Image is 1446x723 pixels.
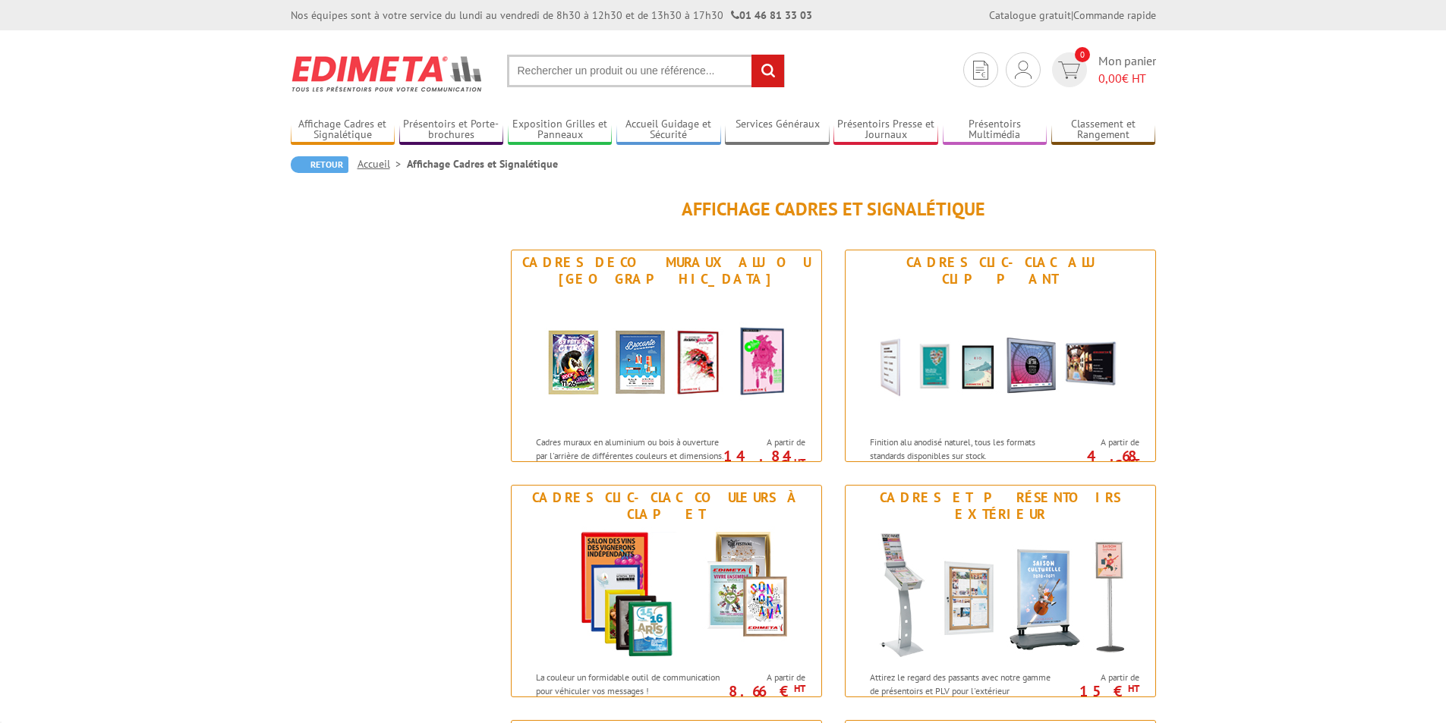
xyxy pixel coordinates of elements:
span: A partir de [728,436,805,448]
div: Cadres Clic-Clac couleurs à clapet [515,489,818,523]
a: Cadres Clic-Clac couleurs à clapet Cadres Clic-Clac couleurs à clapet La couleur un formidable ou... [511,485,822,697]
input: rechercher [751,55,784,87]
img: devis rapide [973,61,988,80]
img: devis rapide [1058,61,1080,79]
p: 8.66 € [720,687,805,696]
sup: HT [1128,456,1139,469]
sup: HT [794,456,805,469]
strong: 01 46 81 33 03 [731,8,812,22]
a: Exposition Grilles et Panneaux [508,118,613,143]
span: A partir de [1062,436,1139,448]
a: Accueil Guidage et Sécurité [616,118,721,143]
a: Retour [291,156,348,173]
span: 0 [1075,47,1090,62]
span: A partir de [728,671,805,684]
a: Cadres Clic-Clac Alu Clippant Cadres Clic-Clac Alu Clippant Finition alu anodisé naturel, tous le... [845,250,1156,462]
span: A partir de [1062,671,1139,684]
img: Edimeta [291,46,484,102]
img: Cadres Clic-Clac couleurs à clapet [526,527,807,663]
img: Cadres et Présentoirs Extérieur [860,527,1141,663]
a: Classement et Rangement [1051,118,1156,143]
a: Services Généraux [725,118,830,143]
p: 15 € [1054,687,1139,696]
p: Cadres muraux en aluminium ou bois à ouverture par l'arrière de différentes couleurs et dimension... [536,435,724,488]
a: Commande rapide [1073,8,1156,22]
h1: Affichage Cadres et Signalétique [511,200,1156,219]
img: Cadres Deco Muraux Alu ou Bois [526,291,807,428]
span: 0,00 [1098,71,1122,86]
p: Attirez le regard des passants avec notre gamme de présentoirs et PLV pour l'extérieur [870,671,1058,696]
p: La couleur un formidable outil de communication pour véhiculer vos messages ! [536,671,724,696]
div: Cadres et Présentoirs Extérieur [849,489,1151,523]
p: Finition alu anodisé naturel, tous les formats standards disponibles sur stock. [870,435,1058,461]
div: | [989,8,1156,23]
input: Rechercher un produit ou une référence... [507,55,785,87]
div: Cadres Clic-Clac Alu Clippant [849,254,1151,288]
a: Accueil [358,157,407,171]
a: devis rapide 0 Mon panier 0,00€ HT [1048,52,1156,87]
a: Présentoirs et Porte-brochures [399,118,504,143]
p: 14.84 € [720,451,805,470]
p: 4.68 € [1054,451,1139,470]
li: Affichage Cadres et Signalétique [407,156,558,171]
span: € HT [1098,70,1156,87]
a: Cadres et Présentoirs Extérieur Cadres et Présentoirs Extérieur Attirez le regard des passants av... [845,485,1156,697]
div: Nos équipes sont à votre service du lundi au vendredi de 8h30 à 12h30 et de 13h30 à 17h30 [291,8,812,23]
img: Cadres Clic-Clac Alu Clippant [860,291,1141,428]
a: Présentoirs Presse et Journaux [833,118,938,143]
a: Affichage Cadres et Signalétique [291,118,395,143]
a: Présentoirs Multimédia [943,118,1047,143]
a: Catalogue gratuit [989,8,1071,22]
div: Cadres Deco Muraux Alu ou [GEOGRAPHIC_DATA] [515,254,818,288]
span: Mon panier [1098,52,1156,87]
a: Cadres Deco Muraux Alu ou [GEOGRAPHIC_DATA] Cadres Deco Muraux Alu ou Bois Cadres muraux en alumi... [511,250,822,462]
img: devis rapide [1015,61,1032,79]
sup: HT [1128,682,1139,695]
sup: HT [794,682,805,695]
